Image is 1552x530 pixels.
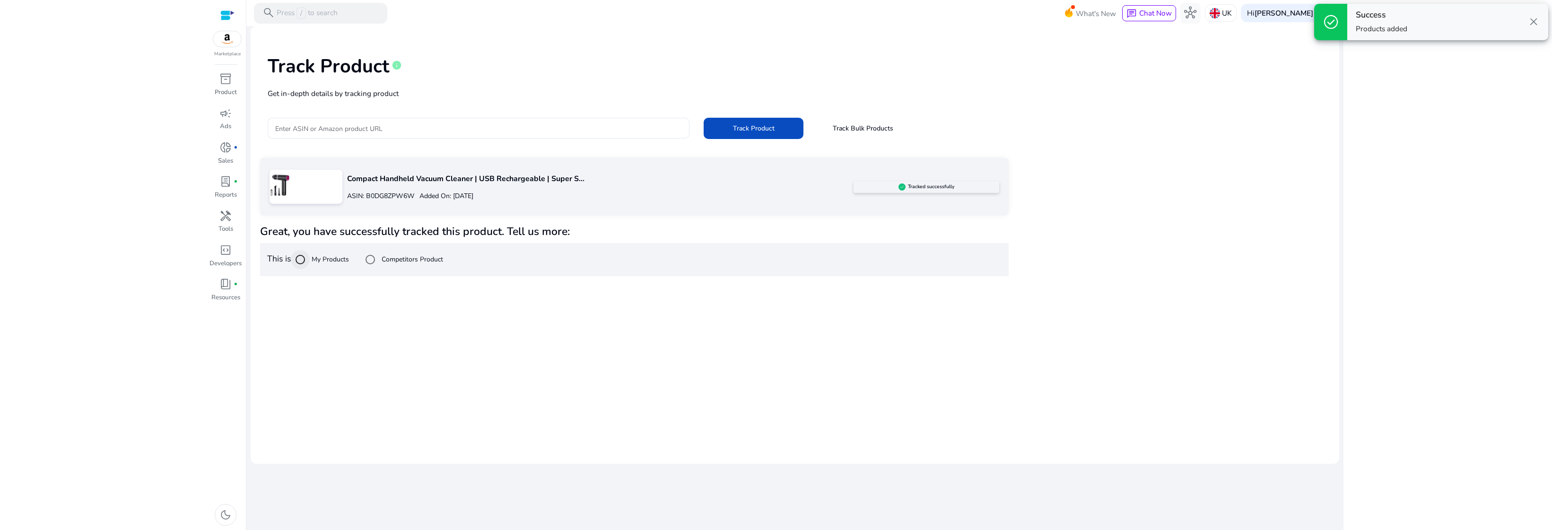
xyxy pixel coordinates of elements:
[270,174,291,196] img: 415bAj9UhbL.jpg
[1184,7,1196,19] span: hub
[260,243,1009,276] div: This is
[209,71,243,105] a: inventory_2Product
[209,259,242,269] p: Developers
[833,123,893,133] span: Track Bulk Products
[219,73,232,85] span: inventory_2
[1126,9,1137,19] span: chat
[1076,5,1116,22] span: What's New
[908,184,954,190] h5: Tracked successfully
[219,210,232,222] span: handyman
[733,123,775,133] span: Track Product
[209,276,243,310] a: book_4fiber_manual_recordResources
[898,183,906,191] img: sellerapp_active
[209,139,243,174] a: donut_smallfiber_manual_recordSales
[813,118,913,139] button: Track Bulk Products
[1255,8,1313,18] b: [PERSON_NAME]
[392,60,402,70] span: info
[1356,24,1407,34] p: Products added
[234,180,238,184] span: fiber_manual_record
[268,55,389,78] h1: Track Product
[1527,16,1540,28] span: close
[1122,5,1176,21] button: chatChat Now
[219,175,232,188] span: lab_profile
[218,156,233,166] p: Sales
[214,51,241,58] p: Marketplace
[296,8,305,19] span: /
[1139,8,1172,18] span: Chat Now
[234,282,238,287] span: fiber_manual_record
[380,254,443,264] label: Competitors Product
[1323,14,1339,30] span: check_circle
[347,191,415,201] p: ASIN: B0DG8ZPW6W
[213,31,242,47] img: amazon.svg
[1356,10,1407,20] h4: Success
[347,174,854,185] p: Compact Handheld Vacuum Cleaner | USB Rechargeable | Super S...
[262,7,275,19] span: search
[704,118,803,139] button: Track Product
[219,107,232,120] span: campaign
[219,278,232,290] span: book_4
[310,254,349,264] label: My Products
[277,8,338,19] p: Press to search
[215,191,237,200] p: Reports
[234,146,238,150] span: fiber_manual_record
[1210,8,1220,18] img: uk.svg
[209,242,243,276] a: code_blocksDevelopers
[209,105,243,139] a: campaignAds
[1247,9,1313,17] p: Hi
[209,174,243,208] a: lab_profilefiber_manual_recordReports
[415,191,473,201] p: Added On: [DATE]
[260,225,1009,238] h4: Great, you have successfully tracked this product. Tell us more:
[268,88,1322,99] p: Get in-depth details by tracking product
[1222,5,1232,21] p: UK
[219,141,232,154] span: donut_small
[211,293,240,303] p: Resources
[1180,3,1201,24] button: hub
[219,244,232,256] span: code_blocks
[220,122,231,131] p: Ads
[219,509,232,521] span: dark_mode
[215,88,237,97] p: Product
[218,225,233,234] p: Tools
[209,208,243,242] a: handymanTools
